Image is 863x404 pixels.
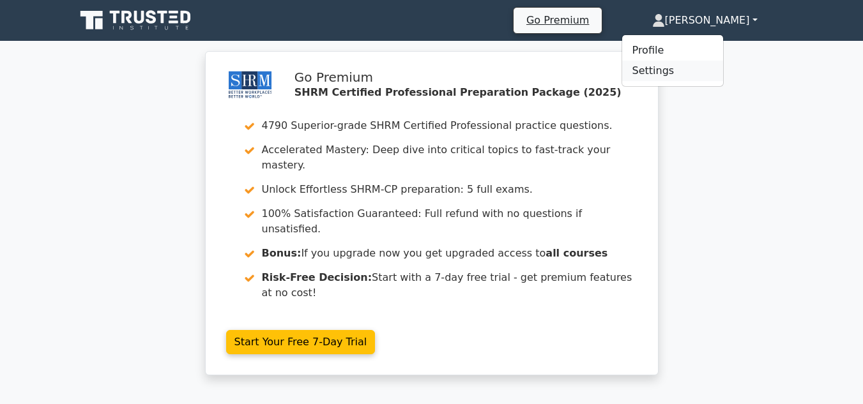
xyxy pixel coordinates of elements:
[622,40,723,61] a: Profile
[519,11,597,29] a: Go Premium
[622,8,788,33] a: [PERSON_NAME]
[226,330,376,354] a: Start Your Free 7-Day Trial
[622,34,724,87] ul: [PERSON_NAME]
[622,61,723,81] a: Settings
